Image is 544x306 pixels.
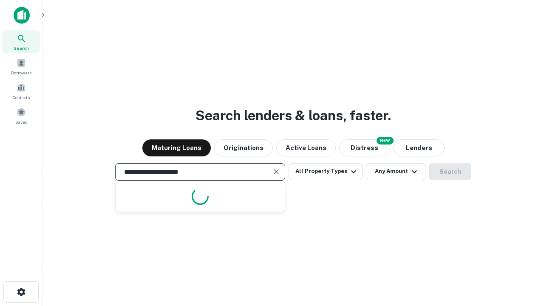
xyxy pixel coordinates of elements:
button: All Property Types [289,163,363,180]
span: Borrowers [11,69,31,76]
span: Contacts [13,94,30,101]
a: Saved [3,104,40,127]
button: Clear [270,166,282,178]
span: Search [14,45,29,51]
button: Search distressed loans with lien and other non-mortgage details. [339,139,390,156]
div: NEW [377,137,394,144]
button: Maturing Loans [142,139,211,156]
iframe: Chat Widget [501,238,544,279]
span: Saved [15,119,28,125]
button: Any Amount [366,163,425,180]
a: Borrowers [3,55,40,78]
button: Active Loans [276,139,336,156]
h3: Search lenders & loans, faster. [195,105,391,126]
a: Search [3,30,40,53]
button: Lenders [394,139,445,156]
a: Contacts [3,79,40,102]
button: Originations [214,139,273,156]
img: capitalize-icon.png [14,7,30,24]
